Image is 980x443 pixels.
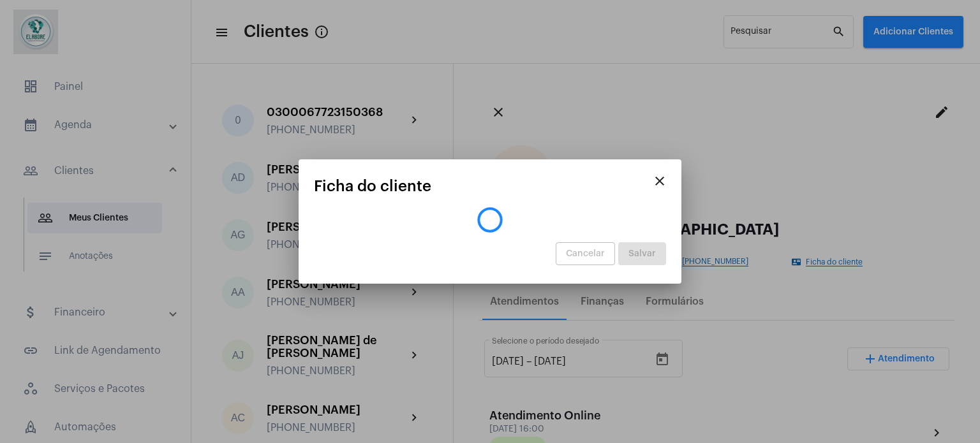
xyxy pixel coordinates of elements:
[556,242,615,265] button: Cancelar
[566,249,605,258] span: Cancelar
[628,249,656,258] span: Salvar
[314,178,431,194] span: Ficha do cliente
[618,242,666,265] button: Salvar
[652,173,667,189] mat-icon: close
